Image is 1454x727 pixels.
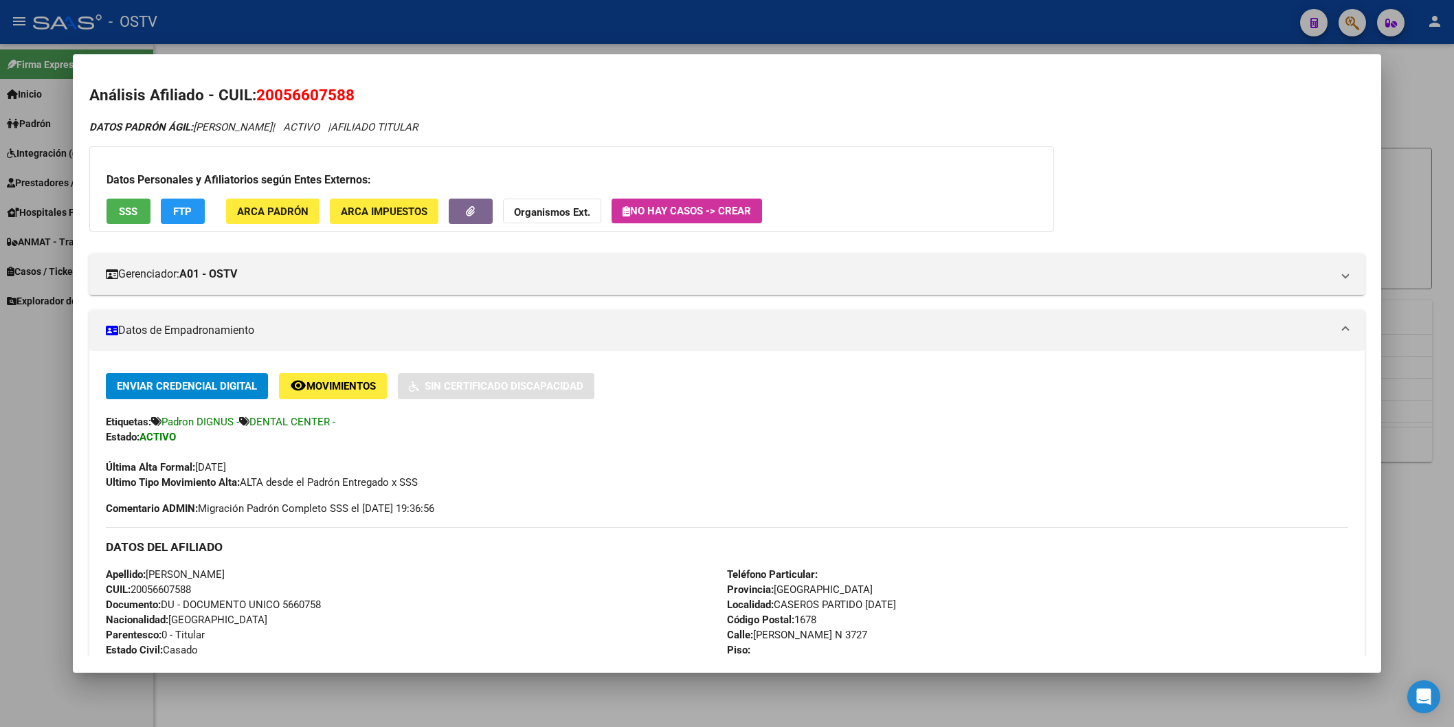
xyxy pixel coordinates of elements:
span: Padron DIGNUS - [161,416,239,428]
strong: Organismos Ext. [514,206,590,219]
strong: Última Alta Formal: [106,461,195,473]
strong: Localidad: [727,599,774,611]
strong: CUIL: [106,583,131,596]
strong: Provincia: [727,583,774,596]
strong: DATOS PADRÓN ÁGIL: [89,121,193,133]
span: Sin Certificado Discapacidad [425,381,583,393]
span: Enviar Credencial Digital [117,381,257,393]
button: Sin Certificado Discapacidad [398,373,594,399]
mat-expansion-panel-header: Gerenciador:A01 - OSTV [89,254,1365,295]
strong: Parentesco: [106,629,161,641]
span: [PERSON_NAME] [89,121,272,133]
mat-expansion-panel-header: Datos de Empadronamiento [89,310,1365,351]
span: DU - DOCUMENTO UNICO 5660758 [106,599,321,611]
span: SSS [119,205,137,218]
span: AFILIADO TITULAR [331,121,418,133]
strong: Documento: [106,599,161,611]
strong: Código Postal: [727,614,794,626]
strong: Etiquetas: [106,416,151,428]
span: 0 - Titular [106,629,205,641]
strong: Ultimo Tipo Movimiento Alta: [106,476,240,489]
strong: Piso: [727,644,750,656]
span: Migración Padrón Completo SSS el [DATE] 19:36:56 [106,501,434,516]
span: ALTA desde el Padrón Entregado x SSS [106,476,418,489]
h3: DATOS DEL AFILIADO [106,539,1348,555]
strong: Estado: [106,431,139,443]
h3: Datos Personales y Afiliatorios según Entes Externos: [107,172,1037,188]
span: 20056607588 [106,583,191,596]
mat-panel-title: Datos de Empadronamiento [106,322,1332,339]
button: Movimientos [279,373,387,399]
mat-icon: remove_red_eye [290,377,306,394]
span: ARCA Padrón [237,205,309,218]
button: Enviar Credencial Digital [106,373,268,399]
span: FTP [173,205,192,218]
strong: Apellido: [106,568,146,581]
strong: Calle: [727,629,753,641]
button: SSS [107,199,150,224]
strong: Nacionalidad: [106,614,168,626]
span: [GEOGRAPHIC_DATA] [106,614,267,626]
strong: Comentario ADMIN: [106,502,198,515]
div: Open Intercom Messenger [1407,680,1440,713]
strong: A01 - OSTV [179,266,237,282]
span: [GEOGRAPHIC_DATA] [727,583,873,596]
strong: ACTIVO [139,431,176,443]
strong: Estado Civil: [106,644,163,656]
button: FTP [161,199,205,224]
span: 1678 [727,614,816,626]
button: Organismos Ext. [503,199,601,224]
span: ARCA Impuestos [341,205,427,218]
button: No hay casos -> Crear [612,199,762,223]
button: ARCA Padrón [226,199,320,224]
span: Casado [106,644,198,656]
span: CASEROS PARTIDO [DATE] [727,599,896,611]
span: Movimientos [306,381,376,393]
span: No hay casos -> Crear [623,205,751,217]
strong: Teléfono Particular: [727,568,818,581]
button: ARCA Impuestos [330,199,438,224]
span: [DATE] [106,461,226,473]
span: [PERSON_NAME] N 3727 [727,629,867,641]
span: DENTAL CENTER - [249,416,335,428]
i: | ACTIVO | [89,121,418,133]
mat-panel-title: Gerenciador: [106,266,1332,282]
span: [PERSON_NAME] [106,568,225,581]
span: 20056607588 [256,86,355,104]
h2: Análisis Afiliado - CUIL: [89,84,1365,107]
